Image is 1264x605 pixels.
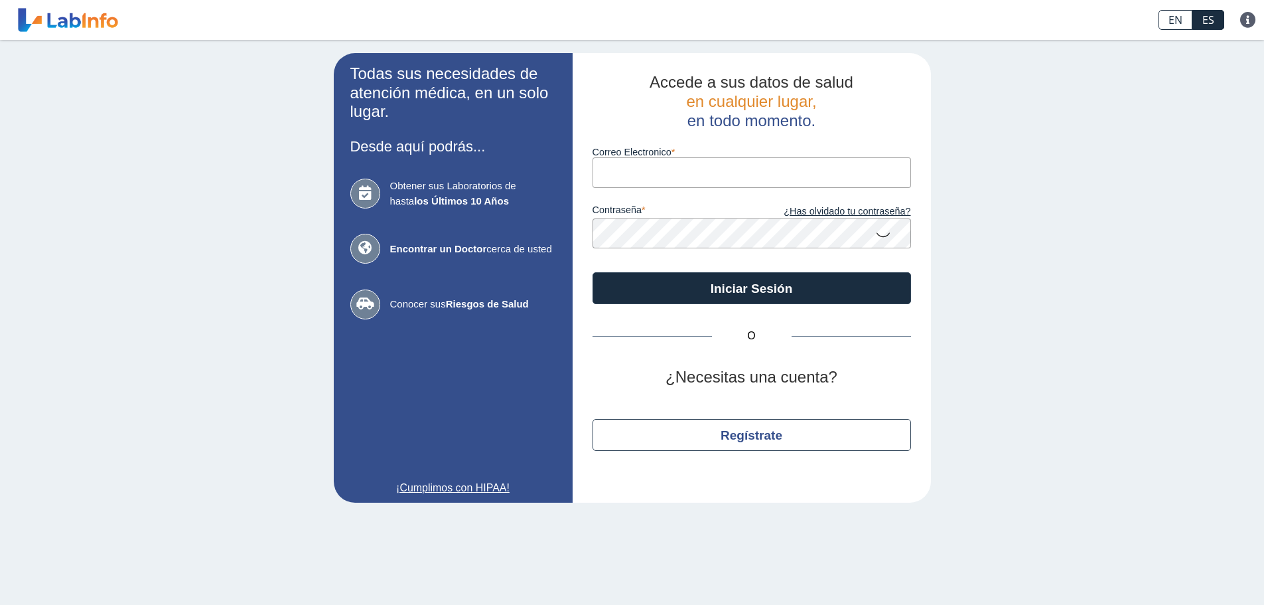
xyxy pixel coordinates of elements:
button: Iniciar Sesión [593,272,911,304]
label: Correo Electronico [593,147,911,157]
a: ¿Has olvidado tu contraseña? [752,205,911,219]
b: Riesgos de Salud [446,298,529,309]
a: ¡Cumplimos con HIPAA! [350,480,556,496]
a: EN [1159,10,1192,30]
label: contraseña [593,205,752,219]
b: los Últimos 10 Años [414,195,509,207]
span: Conocer sus [390,297,556,312]
span: O [712,328,792,344]
span: en todo momento. [687,112,815,130]
span: en cualquier lugar, [686,92,816,110]
button: Regístrate [593,419,911,451]
span: cerca de usted [390,242,556,257]
h3: Desde aquí podrás... [350,138,556,155]
span: Obtener sus Laboratorios de hasta [390,179,556,209]
h2: Todas sus necesidades de atención médica, en un solo lugar. [350,64,556,122]
span: Accede a sus datos de salud [650,73,853,91]
b: Encontrar un Doctor [390,243,487,254]
h2: ¿Necesitas una cuenta? [593,368,911,387]
a: ES [1192,10,1224,30]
